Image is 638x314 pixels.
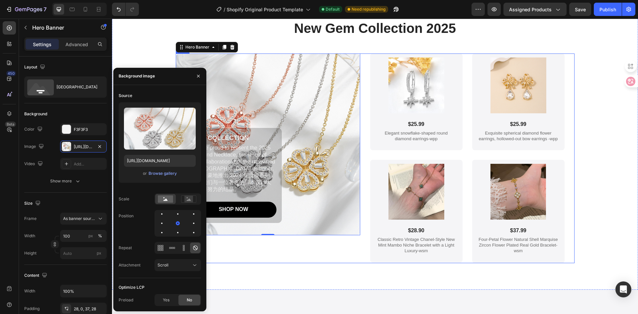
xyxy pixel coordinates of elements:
[24,233,35,239] label: Width
[32,24,89,32] p: Hero Banner
[6,71,16,76] div: 450
[224,6,225,13] span: /
[615,281,631,297] div: Open Intercom Messenger
[569,3,591,16] button: Save
[97,251,101,256] span: px
[24,250,37,256] label: Height
[143,169,147,177] span: or
[24,159,44,168] div: Video
[503,3,567,16] button: Assigned Products
[149,170,177,176] div: Browse gallery
[87,232,95,240] button: %
[24,271,49,280] div: Content
[3,3,50,16] button: 7
[24,125,44,134] div: Color
[96,232,104,240] button: px
[264,218,345,236] h1: Classic Retro Vintage Chanel-Style New Mint Mambo Niche Bracelet with a Light Luxury-wsm
[119,73,155,79] div: Background image
[24,199,42,208] div: Size
[119,245,132,251] div: Repeat
[119,213,134,219] div: Position
[60,230,107,242] input: px%
[74,127,105,133] div: F3F3F3
[124,108,196,150] img: preview-image
[119,196,129,202] div: Scale
[74,144,93,150] div: [URL][DOMAIN_NAME]
[264,208,345,216] div: $28.90
[65,41,88,48] p: Advanced
[366,218,447,236] h1: Four-Petal Flower Natural Shell Marquise Zircon Flower Plated Real Gold Bracelet-wsm
[378,145,435,201] a: Four-Petal Flower Natural Shell Marquise Zircon Flower Plated Real Gold Bracelet-wsm
[264,102,345,110] div: $25.99
[148,170,177,177] button: Browse gallery
[594,3,622,16] button: Publish
[124,155,196,167] input: https://example.com/image.jpg
[276,39,333,95] a: Elegant snowflake-shaped round diamond earrings-wpp
[119,297,133,303] div: Preload
[33,41,52,48] p: Settings
[98,233,102,239] div: %
[63,216,96,222] span: As banner source
[187,297,192,303] span: No
[366,208,447,216] div: $37.99
[119,93,132,99] div: Source
[60,213,107,225] button: As banner source
[599,6,616,13] div: Publish
[575,7,586,12] span: Save
[74,306,105,312] div: 28, 0, 37, 28
[60,247,107,259] input: px
[24,288,35,294] div: Width
[276,145,333,201] a: Classic Retro Vintage Chanel-Style New Mint Mambo Niche Bracelet with a Light Luxury-wsm
[88,233,93,239] div: px
[119,284,145,290] div: Optimize LCP
[366,111,447,124] h1: Exquisite spherical diamond flower earrings, hollowed-out bow earrings -wpp
[112,19,638,314] iframe: Design area
[24,111,47,117] div: Background
[60,285,106,297] input: Auto
[227,6,303,13] span: Shopify Original Product Template
[24,216,37,222] label: Frame
[264,111,345,124] h1: Elegant snowflake-shaped round diamond earrings-wpp
[155,259,201,271] button: Scroll
[378,39,435,95] a: Exquisite spherical diamond flower earrings, hollowed-out bow earrings -wpp
[24,142,45,151] div: Image
[56,79,97,95] div: [GEOGRAPHIC_DATA]
[326,6,340,12] span: Default
[112,3,139,16] div: Undo/Redo
[50,178,81,184] div: Show more
[119,262,141,268] div: Attachment
[366,102,447,110] div: $25.99
[163,297,169,303] span: Yes
[5,122,16,127] div: Beta
[44,5,47,13] p: 7
[24,63,47,72] div: Layout
[158,262,168,267] span: Scroll
[74,161,105,167] div: Add...
[24,306,40,312] div: Padding
[509,6,552,13] span: Assigned Products
[352,6,385,12] span: Need republishing
[24,175,107,187] button: Show more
